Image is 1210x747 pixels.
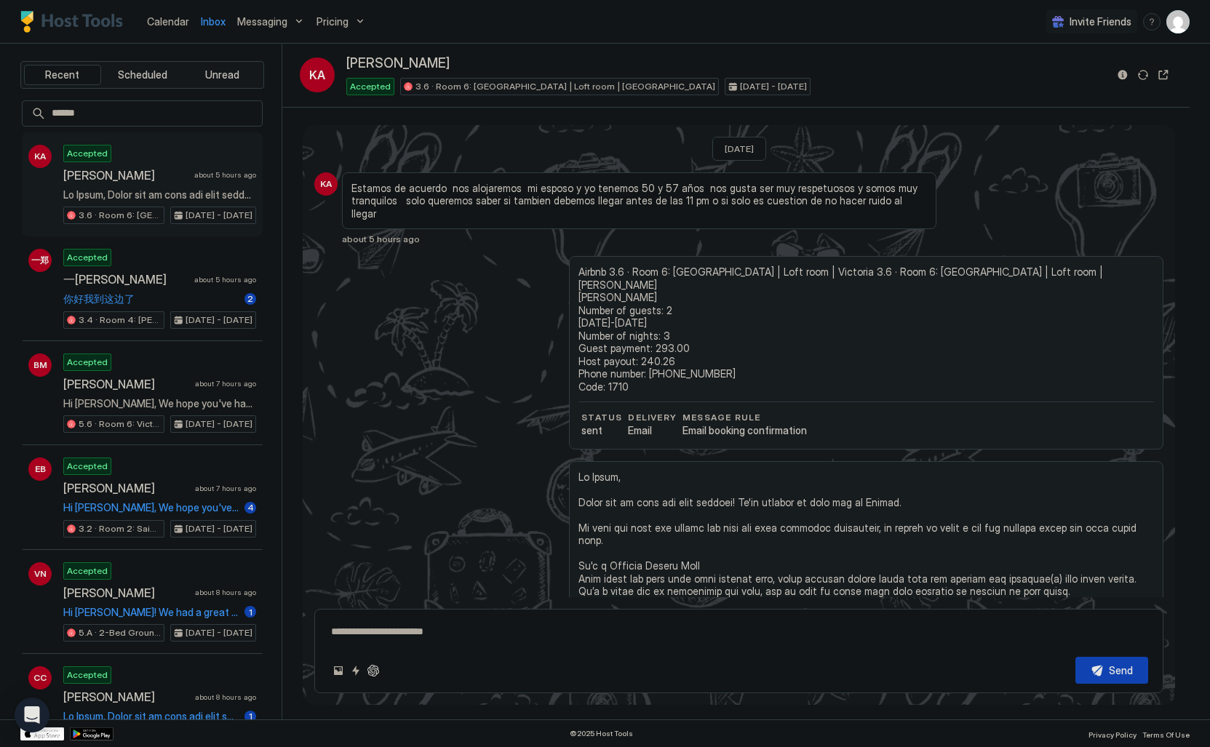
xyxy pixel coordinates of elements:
span: Delivery [628,411,677,424]
span: © 2025 Host Tools [570,729,633,738]
button: Scheduled [104,65,181,85]
span: [DATE] - [DATE] [186,313,252,327]
button: Quick reply [347,662,365,679]
a: Privacy Policy [1088,726,1137,741]
span: BM [33,359,47,372]
span: Accepted [350,80,391,93]
span: about 5 hours ago [194,275,256,284]
span: about 7 hours ago [195,379,256,388]
span: Scheduled [118,68,167,81]
span: [DATE] - [DATE] [186,209,252,222]
span: Accepted [67,460,108,473]
div: Open Intercom Messenger [15,698,49,732]
a: Calendar [147,14,189,29]
span: [PERSON_NAME] [63,586,189,600]
span: status [581,411,622,424]
span: Inbox [201,15,226,28]
span: 一[PERSON_NAME] [63,272,188,287]
span: EB [35,463,46,476]
span: Accepted [67,251,108,264]
span: about 8 hours ago [195,588,256,597]
a: App Store [20,727,64,740]
span: about 8 hours ago [195,692,256,702]
span: [PERSON_NAME] [63,377,189,391]
span: Pricing [317,15,349,28]
button: Recent [24,65,101,85]
a: Inbox [201,14,226,29]
span: sent [581,424,622,437]
button: Reservation information [1114,66,1131,84]
span: Accepted [67,564,108,578]
span: 1 [249,607,252,618]
span: Airbnb 3.6 · Room 6: [GEOGRAPHIC_DATA] | Loft room | Victoria 3.6 · Room 6: [GEOGRAPHIC_DATA] | L... [578,265,1154,393]
span: 3.6 · Room 6: [GEOGRAPHIC_DATA] | Loft room | [GEOGRAPHIC_DATA] [79,209,161,222]
span: [PERSON_NAME] [346,55,450,72]
span: Terms Of Use [1142,730,1190,739]
span: about 5 hours ago [342,233,420,244]
button: Open reservation [1155,66,1172,84]
a: Google Play Store [70,727,114,740]
span: Messaging [237,15,287,28]
span: Recent [45,68,79,81]
span: Email booking confirmation [682,424,807,437]
span: Lo Ipsum, Dolor sit am cons adi elit seddoei! Te'in utlabor et dolo mag al Enimad. Mi veni qui no... [63,710,239,723]
span: Privacy Policy [1088,730,1137,739]
span: [PERSON_NAME] [63,168,188,183]
span: [DATE] - [DATE] [186,522,252,535]
span: Accepted [67,668,108,682]
a: Terms Of Use [1142,726,1190,741]
span: Hi [PERSON_NAME], We hope you've had a wonderful time in [GEOGRAPHIC_DATA]! Just a quick reminder... [63,501,239,514]
span: Accepted [67,356,108,369]
div: User profile [1166,10,1190,33]
span: Lo Ipsum, Dolor sit am cons adi elit seddoei! Te'in utlabor et dolo mag al Enimad. Mi veni qui no... [63,188,256,201]
span: 3.4 · Room 4: [PERSON_NAME] Modern | Large room | [PERSON_NAME] [79,313,161,327]
button: Upload image [330,662,347,679]
div: tab-group [20,61,264,89]
span: [PERSON_NAME] [63,690,189,704]
span: 2 [247,293,253,304]
span: Unread [205,68,239,81]
span: about 7 hours ago [195,484,256,493]
a: Host Tools Logo [20,11,130,33]
span: Message Rule [682,411,807,424]
span: Calendar [147,15,189,28]
span: 3.6 · Room 6: [GEOGRAPHIC_DATA] | Loft room | [GEOGRAPHIC_DATA] [415,80,715,93]
span: 你好我到这边了 [63,292,239,305]
button: Unread [183,65,260,85]
span: 1 [249,711,252,722]
span: CC [33,671,47,684]
span: [DATE] - [DATE] [186,418,252,431]
span: [DATE] - [DATE] [740,80,807,93]
span: 4 [247,502,254,513]
span: Email [628,424,677,437]
span: Estamos de acuerdo nos alojaremos mi esposo y yo tenemos 50 y 57 años nos gusta ser muy respetuos... [351,182,927,220]
span: 3.2 · Room 2: Sainsbury's | Ground Floor | [GEOGRAPHIC_DATA] [79,522,161,535]
span: 一郑 [31,254,49,267]
input: Input Field [46,101,262,126]
span: Accepted [67,147,108,160]
div: Send [1109,663,1133,678]
span: 5.6 · Room 6: Victoria Line | Loft room | [GEOGRAPHIC_DATA] [79,418,161,431]
span: Hi [PERSON_NAME], We hope you've had a wonderful time in [GEOGRAPHIC_DATA]! Just a quick reminder... [63,397,256,410]
span: KA [309,66,325,84]
span: Invite Friends [1070,15,1131,28]
button: Send [1075,657,1148,684]
span: VN [34,567,47,580]
span: 5.A · 2-Bed Ground Floor Suite | Private Bath | [GEOGRAPHIC_DATA] [79,626,161,639]
span: [DATE] [725,143,754,154]
span: [DATE] - [DATE] [186,626,252,639]
span: Hi [PERSON_NAME]! We had a great stay I’ll also leave a 5-star review. However, for some feedback... [63,606,239,619]
span: [PERSON_NAME] [63,481,189,495]
span: KA [34,150,46,163]
div: menu [1143,13,1161,31]
button: Sync reservation [1134,66,1152,84]
span: KA [320,177,332,191]
span: about 5 hours ago [194,170,256,180]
